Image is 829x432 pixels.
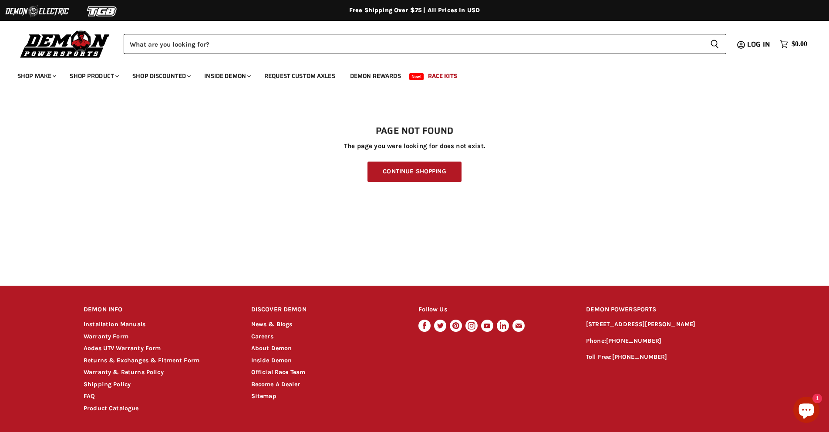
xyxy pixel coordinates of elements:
a: Aodes UTV Warranty Form [84,344,161,352]
a: Shop Discounted [126,67,196,85]
h2: DEMON INFO [84,300,235,320]
a: Continue Shopping [367,162,461,182]
a: Log in [743,40,775,48]
p: [STREET_ADDRESS][PERSON_NAME] [586,320,745,330]
img: Demon Electric Logo 2 [4,3,70,20]
input: Search [124,34,703,54]
inbox-online-store-chat: Shopify online store chat [791,397,822,425]
span: $0.00 [792,40,807,48]
a: Warranty Form [84,333,128,340]
a: Official Race Team [251,368,306,376]
a: Become A Dealer [251,381,300,388]
h2: DEMON POWERSPORTS [586,300,745,320]
img: TGB Logo 2 [70,3,135,20]
h2: DISCOVER DEMON [251,300,402,320]
img: Demon Powersports [17,28,113,59]
div: Free Shipping Over $75 | All Prices In USD [66,7,763,14]
a: Demon Rewards [344,67,408,85]
ul: Main menu [11,64,805,85]
a: Shop Make [11,67,61,85]
a: Race Kits [421,67,464,85]
span: Log in [747,39,770,50]
a: Inside Demon [198,67,256,85]
a: Inside Demon [251,357,292,364]
a: FAQ [84,392,95,400]
a: Product Catalogue [84,405,139,412]
a: Request Custom Axles [258,67,342,85]
p: Toll Free: [586,352,745,362]
a: News & Blogs [251,321,293,328]
a: $0.00 [775,38,812,51]
p: The page you were looking for does not exist. [84,142,745,150]
button: Search [703,34,726,54]
a: [PHONE_NUMBER] [606,337,661,344]
a: [PHONE_NUMBER] [612,353,667,361]
a: Shipping Policy [84,381,131,388]
a: About Demon [251,344,292,352]
a: Sitemap [251,392,276,400]
a: Shop Product [63,67,124,85]
a: Careers [251,333,273,340]
span: New! [409,73,424,80]
h1: Page not found [84,126,745,136]
form: Product [124,34,726,54]
p: Phone: [586,336,745,346]
a: Warranty & Returns Policy [84,368,164,376]
a: Installation Manuals [84,321,145,328]
a: Returns & Exchanges & Fitment Form [84,357,199,364]
h2: Follow Us [418,300,570,320]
